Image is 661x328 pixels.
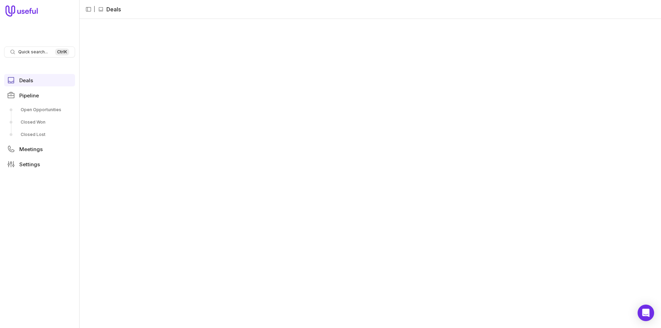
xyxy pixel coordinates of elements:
a: Deals [4,74,75,86]
a: Pipeline [4,89,75,102]
div: Open Intercom Messenger [638,305,654,321]
a: Closed Lost [4,129,75,140]
span: Deals [19,78,33,83]
button: Collapse sidebar [83,4,94,14]
span: Settings [19,162,40,167]
kbd: Ctrl K [55,49,69,55]
li: Deals [98,5,121,13]
span: Pipeline [19,93,39,98]
a: Closed Won [4,117,75,128]
a: Meetings [4,143,75,155]
div: Pipeline submenu [4,104,75,140]
a: Settings [4,158,75,170]
a: Open Opportunities [4,104,75,115]
span: Meetings [19,147,43,152]
span: Quick search... [18,49,48,55]
span: | [94,5,95,13]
